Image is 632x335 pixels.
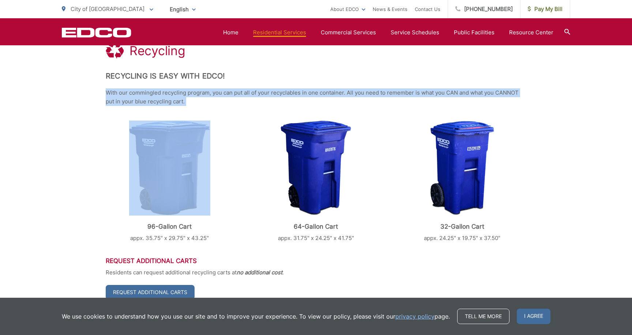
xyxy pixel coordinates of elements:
[281,121,351,216] img: cart-recycling-64.png
[237,269,282,276] strong: no additional cost
[454,28,494,37] a: Public Facilities
[509,28,553,37] a: Resource Center
[430,121,494,216] img: cart-recycling-32.png
[71,5,144,12] span: City of [GEOGRAPHIC_DATA]
[415,5,440,14] a: Contact Us
[129,121,210,216] img: cart-recycling-96.png
[164,3,201,16] span: English
[62,27,131,38] a: EDCD logo. Return to the homepage.
[528,5,563,14] span: Pay My Bill
[223,28,238,37] a: Home
[106,223,234,230] p: 96-Gallon Cart
[106,72,526,80] h2: Recycling is Easy with EDCO!
[106,234,234,243] p: appx. 35.75" x 29.75" x 43.25"
[391,28,439,37] a: Service Schedules
[321,28,376,37] a: Commercial Services
[457,309,509,324] a: Tell me more
[106,88,526,106] p: With our commingled recycling program, you can put all of your recyclables in one container. All ...
[395,312,434,321] a: privacy policy
[106,268,526,277] p: Residents can request additional recycling carts at .
[253,28,306,37] a: Residential Services
[129,43,185,58] h1: Recycling
[62,312,450,321] p: We use cookies to understand how you use our site and to improve your experience. To view our pol...
[106,285,195,300] a: Request Additional Carts
[252,234,380,243] p: appx. 31.75" x 24.25" x 41.75"
[398,223,526,230] p: 32-Gallon Cart
[398,234,526,243] p: appx. 24.25" x 19.75" x 37.50"
[106,257,526,264] h3: Request Additional Carts
[252,223,380,230] p: 64-Gallon Cart
[330,5,365,14] a: About EDCO
[373,5,407,14] a: News & Events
